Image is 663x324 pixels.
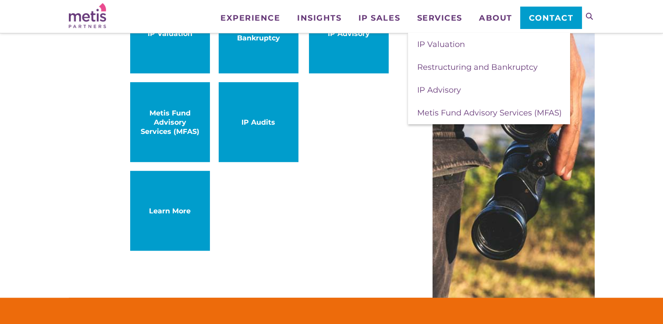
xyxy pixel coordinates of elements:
[227,118,290,127] span: IP Audits
[417,14,462,22] span: Services
[227,24,290,43] span: Restructuring & Bankruptcy
[529,14,573,22] span: Contact
[130,82,210,162] a: Metis Fund Advisory Services (MFAS)
[408,79,570,101] a: IP Advisory
[220,14,280,22] span: Experience
[408,33,570,56] a: IP Valuation
[297,14,341,22] span: Insights
[219,82,298,162] a: IP Audits
[417,40,464,49] span: IP Valuation
[417,62,537,72] span: Restructuring and Bankruptcy
[358,14,400,22] span: IP Sales
[139,206,201,216] span: Learn More
[408,101,570,124] a: Metis Fund Advisory Services (MFAS)
[417,108,561,118] span: Metis Fund Advisory Services (MFAS)
[130,171,210,251] a: Learn More
[139,108,201,136] span: Metis Fund Advisory Services (MFAS)
[520,7,581,29] a: Contact
[479,14,512,22] span: About
[318,29,380,38] span: IP Advisory
[417,85,461,95] span: IP Advisory
[69,3,106,28] img: Metis Partners
[408,56,570,79] a: Restructuring and Bankruptcy
[139,29,201,38] span: IP Valuation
